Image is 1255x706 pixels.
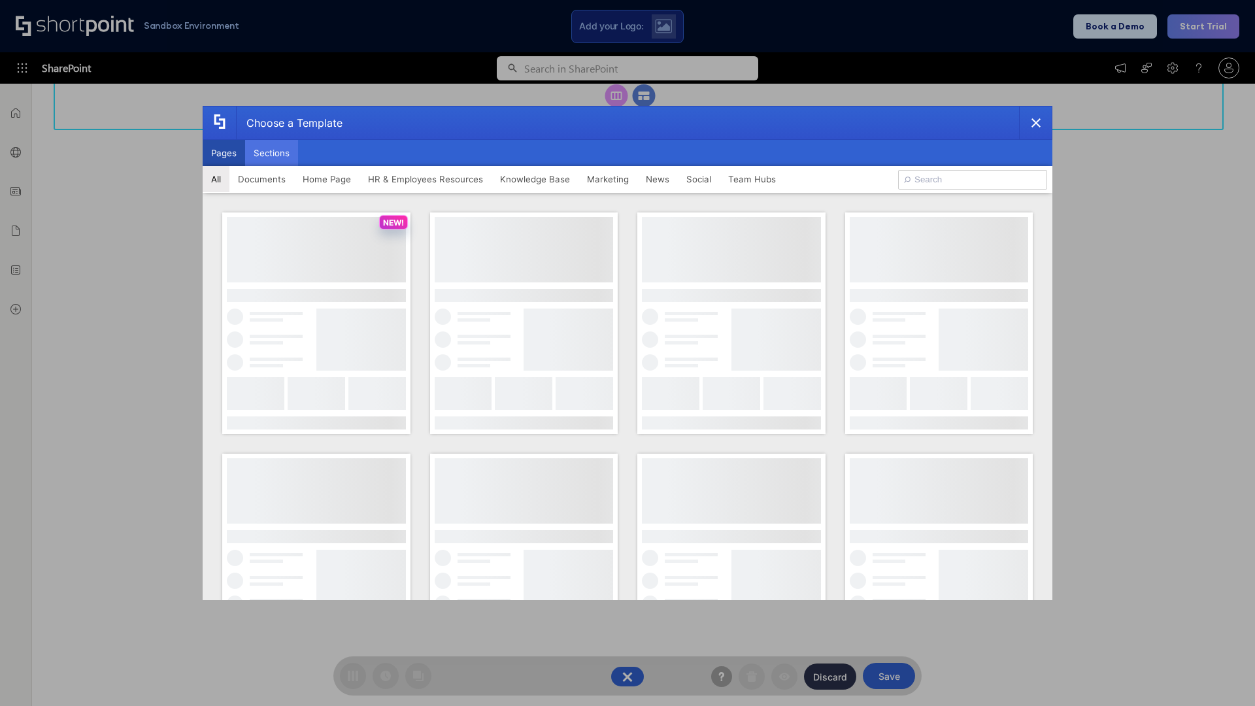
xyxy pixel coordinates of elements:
iframe: Chat Widget [1190,643,1255,706]
div: Choose a Template [236,107,343,139]
button: HR & Employees Resources [360,166,492,192]
button: Team Hubs [720,166,784,192]
div: template selector [203,106,1052,600]
p: NEW! [383,218,404,227]
button: Knowledge Base [492,166,578,192]
button: Documents [229,166,294,192]
input: Search [898,170,1047,190]
button: Pages [203,140,245,166]
button: Marketing [578,166,637,192]
button: Social [678,166,720,192]
button: All [203,166,229,192]
button: News [637,166,678,192]
button: Home Page [294,166,360,192]
button: Sections [245,140,298,166]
